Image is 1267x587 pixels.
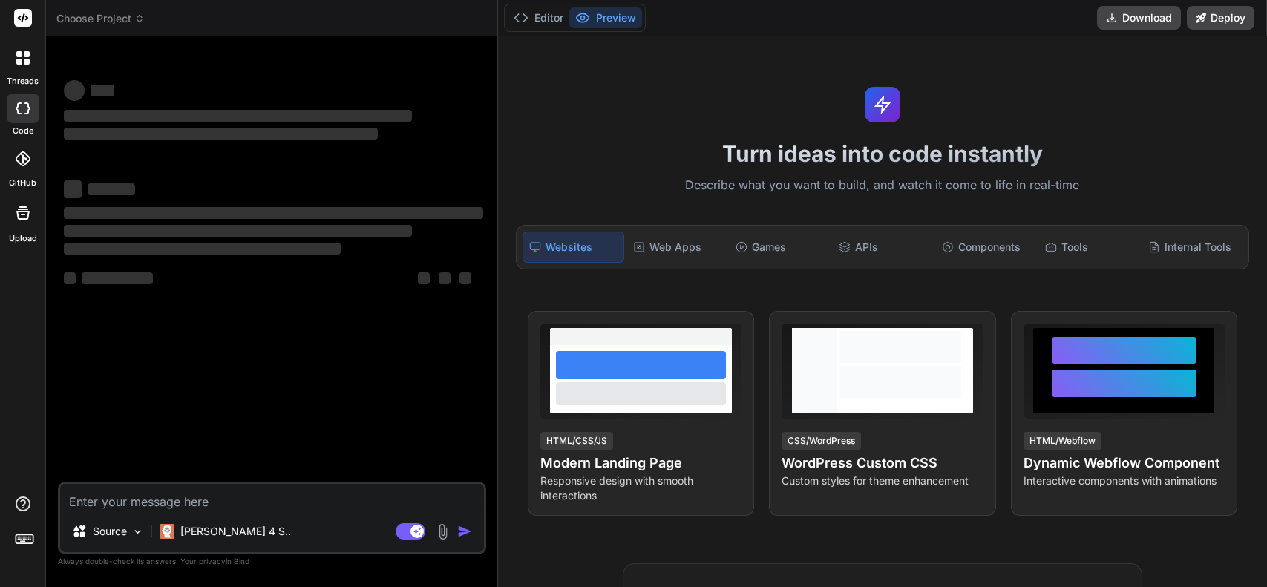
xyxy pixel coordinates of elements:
p: Source [93,524,127,539]
div: Internal Tools [1142,232,1243,263]
h4: WordPress Custom CSS [782,453,983,473]
p: Interactive components with animations [1024,473,1225,488]
span: ‌ [91,85,114,96]
span: ‌ [439,272,451,284]
div: Tools [1039,232,1139,263]
span: privacy [199,557,226,565]
span: ‌ [64,80,85,101]
button: Deploy [1187,6,1254,30]
span: Choose Project [56,11,145,26]
span: ‌ [64,180,82,198]
img: Pick Models [131,525,144,538]
button: Download [1097,6,1181,30]
div: Websites [523,232,624,263]
label: code [13,125,33,137]
span: ‌ [64,128,378,140]
button: Editor [508,7,569,28]
label: threads [7,75,39,88]
label: Upload [9,232,37,245]
span: ‌ [64,225,412,237]
div: APIs [833,232,933,263]
p: Custom styles for theme enhancement [782,473,983,488]
div: Games [730,232,830,263]
div: CSS/WordPress [782,432,861,450]
h4: Dynamic Webflow Component [1024,453,1225,473]
span: ‌ [64,272,76,284]
span: ‌ [64,243,341,255]
p: Always double-check its answers. Your in Bind [58,554,486,568]
span: ‌ [64,110,412,122]
span: ‌ [459,272,471,284]
div: HTML/Webflow [1024,432,1101,450]
img: Claude 4 Sonnet [160,524,174,539]
p: Responsive design with smooth interactions [540,473,741,503]
span: ‌ [64,207,483,219]
button: Preview [569,7,642,28]
span: ‌ [88,183,135,195]
img: attachment [434,523,451,540]
h1: Turn ideas into code instantly [507,140,1258,167]
img: icon [457,524,472,539]
span: ‌ [82,272,153,284]
div: Web Apps [627,232,727,263]
div: HTML/CSS/JS [540,432,613,450]
h4: Modern Landing Page [540,453,741,473]
p: Describe what you want to build, and watch it come to life in real-time [507,176,1258,195]
p: [PERSON_NAME] 4 S.. [180,524,291,539]
span: ‌ [418,272,430,284]
label: GitHub [9,177,36,189]
div: Components [936,232,1036,263]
